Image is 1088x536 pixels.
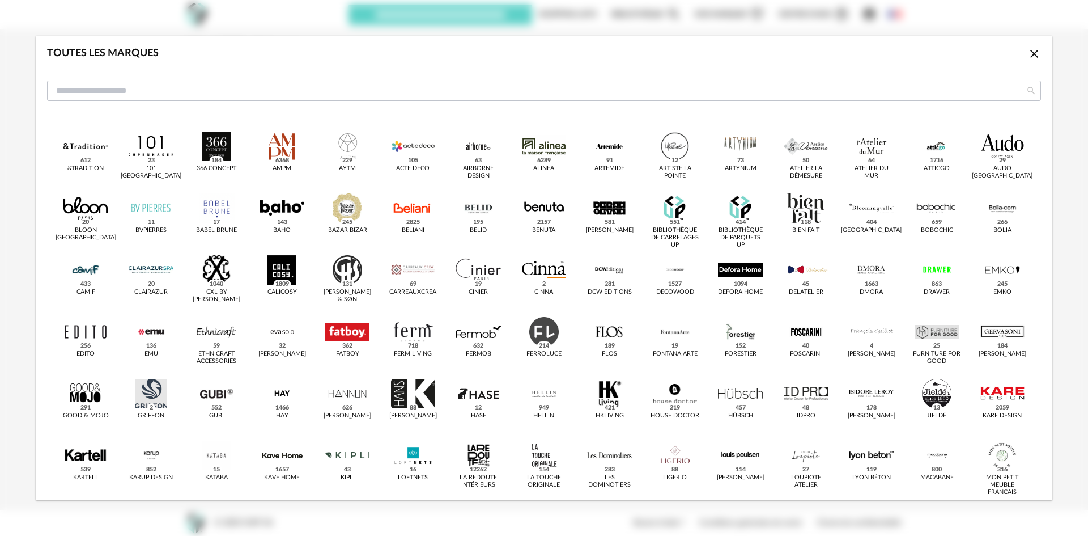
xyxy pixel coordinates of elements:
div: Les Dominotiers [585,474,634,489]
div: Griffon [138,412,164,420]
div: Drawer [924,289,950,296]
div: Good & Mojo [63,412,109,420]
span: 59 [211,341,222,351]
div: [PERSON_NAME] [324,412,371,420]
span: 256 [79,341,93,351]
div: BLOON [GEOGRAPHIC_DATA] [56,227,116,242]
span: 283 [602,465,617,474]
div: Artynium [725,165,756,172]
div: Furniture for Good [912,351,962,365]
span: 1657 [273,465,291,474]
div: Kave Home [264,474,300,482]
span: 414 [733,218,747,227]
div: Atelier La Démesure [781,165,831,180]
div: LOFTNETS [398,474,428,482]
span: 404 [864,218,878,227]
div: CLAIRAZUR [134,289,168,296]
div: Hellin [533,412,554,420]
div: Ferroluce [526,351,562,358]
div: Bien Fait [792,227,819,234]
div: La Touche Originale [519,474,568,489]
span: 316 [995,465,1009,474]
span: 245 [341,218,355,227]
span: 581 [602,218,617,227]
div: Ligerio [663,474,687,482]
div: [PERSON_NAME] [717,474,764,482]
span: 20 [80,218,91,227]
div: Forestier [725,351,756,358]
div: Bibliothèque de Parquets UP [716,227,765,249]
div: [PERSON_NAME] [586,227,634,234]
div: Dmora [860,289,883,296]
div: Bolia [993,227,1011,234]
span: 40 [801,341,811,351]
span: 12 [473,403,484,412]
span: 11 [146,218,156,227]
div: DCW Editions [588,289,632,296]
span: 1527 [666,280,684,289]
div: House Doctor [651,412,699,420]
div: &tradition [67,165,104,172]
span: 552 [210,403,224,412]
div: AYTM [339,165,356,172]
div: Decowood [656,289,694,296]
div: AMPM [273,165,291,172]
div: [PERSON_NAME] [848,351,895,358]
div: Flos [602,351,617,358]
span: 152 [733,341,747,351]
div: Emu [144,351,158,358]
div: Fatboy [336,351,359,358]
div: Kare Design [983,412,1022,420]
span: 143 [275,218,289,227]
span: 214 [537,341,551,351]
span: 1663 [862,280,880,289]
div: [PERSON_NAME] & Søn [323,289,372,303]
span: 19 [670,341,681,351]
div: CAMIF [76,289,95,296]
span: 88 [670,465,681,474]
span: 154 [537,465,551,474]
span: 2825 [404,218,422,227]
div: EMKO [993,289,1011,296]
span: 421 [602,403,617,412]
div: Atticgo [924,165,950,172]
div: Karup Design [129,474,173,482]
div: Hkliving [596,412,624,420]
div: [GEOGRAPHIC_DATA] [841,227,902,234]
div: Ferm Living [394,351,432,358]
div: CXL by [PERSON_NAME] [192,289,241,303]
span: 178 [864,403,878,412]
span: 612 [79,156,93,165]
div: Artemide [594,165,624,172]
span: 659 [930,218,944,227]
span: 551 [668,218,682,227]
div: Defora Home [718,289,763,296]
div: Alinea [533,165,554,172]
div: Cinier [469,289,488,296]
div: Carreauxcrea [389,289,436,296]
span: 632 [471,341,486,351]
span: 2 [147,403,155,412]
div: 101 [GEOGRAPHIC_DATA] [121,165,181,180]
span: 27 [801,465,811,474]
div: 366 Concept [197,165,236,172]
span: 2 [540,280,547,289]
div: Belid [470,227,487,234]
span: 195 [471,218,486,227]
span: Close icon [1027,49,1041,59]
span: 119 [864,465,878,474]
span: 852 [144,465,158,474]
span: 1466 [273,403,291,412]
div: Kataba [205,474,228,482]
div: Edito [76,351,95,358]
div: Fermob [466,351,491,358]
span: 20 [146,280,156,289]
span: 69 [407,280,418,289]
div: La Redoute intérieurs [454,474,503,489]
span: 19 [473,280,484,289]
span: 1809 [273,280,291,289]
div: [PERSON_NAME] [258,351,306,358]
span: 219 [668,403,682,412]
div: [PERSON_NAME] [979,351,1026,358]
div: Fontana Arte [653,351,698,358]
